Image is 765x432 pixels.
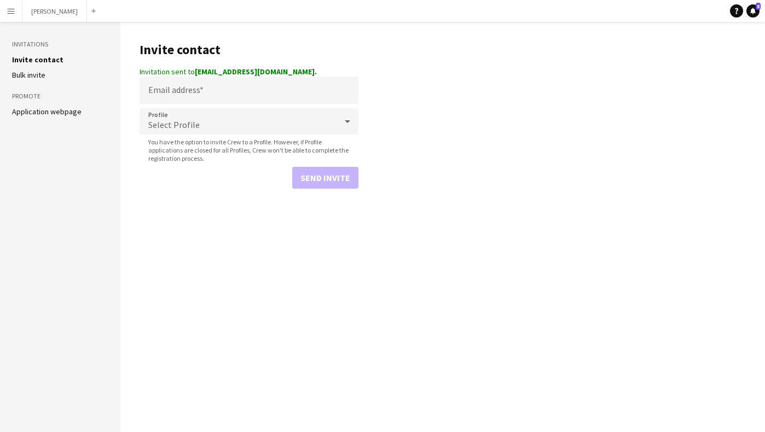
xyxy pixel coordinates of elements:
[148,119,200,130] span: Select Profile
[140,67,358,77] div: Invitation sent to
[22,1,87,22] button: [PERSON_NAME]
[12,55,63,65] a: Invite contact
[12,107,82,116] a: Application webpage
[140,42,358,58] h1: Invite contact
[12,39,108,49] h3: Invitations
[12,70,45,80] a: Bulk invite
[746,4,760,17] a: 5
[12,91,108,101] h3: Promote
[195,67,317,77] strong: [EMAIL_ADDRESS][DOMAIN_NAME].
[140,138,358,162] span: You have the option to invite Crew to a Profile. However, if Profile applications are closed for ...
[756,3,761,10] span: 5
